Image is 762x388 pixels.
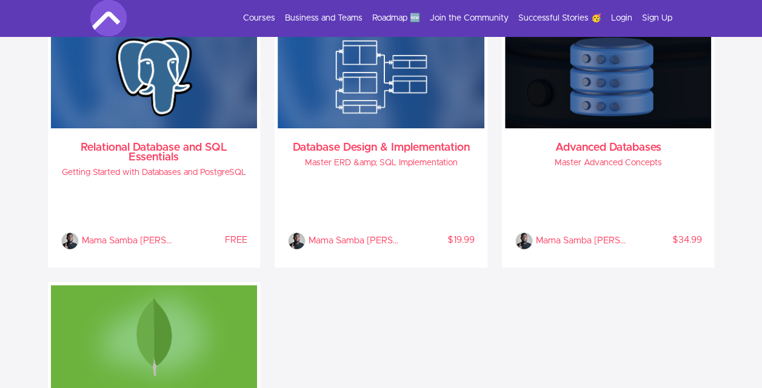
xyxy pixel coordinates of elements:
[309,232,399,250] p: Mama Samba Braima Nelson
[515,143,702,153] h3: Advanced Databases
[173,234,247,246] p: FREE
[61,167,248,179] h4: Getting Started with Databases and PostgreSQL
[287,157,475,169] h4: Master ERD &amp; SQL Implementation
[51,25,258,128] img: FJ4HXiQVTfqxCnAUaL8a_postgres.png
[399,234,474,246] p: $19.99
[243,12,275,24] a: Courses
[278,25,484,128] img: 2DZWWycSjSTPZHovYok8_database-design.png
[287,232,306,250] img: Mama Samba Braima Nelson
[278,25,484,265] a: Database Design & Implementation Master ERD &amp; SQL Implementation Mama Samba Braima Nelson Mam...
[51,25,258,265] a: Relational Database and SQL Essentials Getting Started with Databases and PostgreSQL Mama Samba B...
[51,285,258,388] img: zQ9KrLjNQrGjBq3YI5fD_mongodb.png
[627,234,701,246] p: $34.99
[515,157,702,169] h4: Master Advanced Concepts
[430,12,509,24] a: Join the Community
[505,25,712,128] img: 0SQSPFuRDWRkP3mrOq3r_advanced-databases.png
[61,232,79,250] img: Mama Samba Braima Nelson
[642,12,672,24] a: Sign Up
[61,143,248,162] h3: Relational Database and SQL Essentials
[287,143,475,153] h3: Database Design & Implementation
[515,232,533,250] img: Mama Samba Braima Nelson
[518,12,601,24] a: Successful Stories 🥳
[285,12,363,24] a: Business and Teams
[82,232,173,250] p: Mama Samba Braima Nelson
[611,12,632,24] a: Login
[536,232,627,250] p: Mama Samba Braima Nelson
[372,12,420,24] a: Roadmap 🆕
[505,25,712,265] a: Advanced Databases Master Advanced Concepts Mama Samba Braima Nelson Mama Samba [PERSON_NAME] $34.99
